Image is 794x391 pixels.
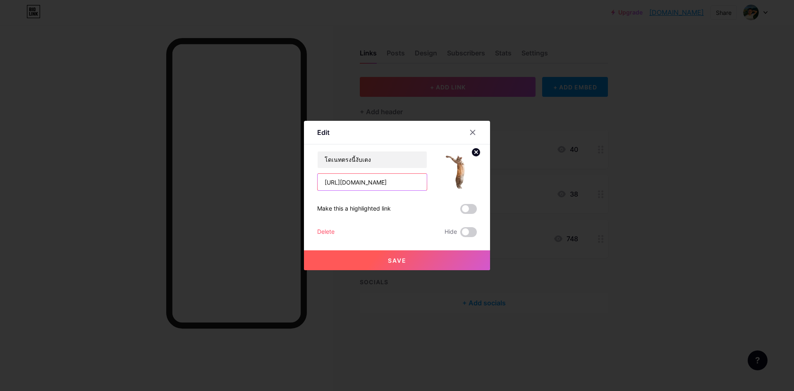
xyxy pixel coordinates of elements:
[318,174,427,190] input: URL
[318,151,427,168] input: Title
[317,227,335,237] div: Delete
[317,204,391,214] div: Make this a highlighted link
[445,227,457,237] span: Hide
[304,250,490,270] button: Save
[317,127,330,137] div: Edit
[388,257,407,264] span: Save
[437,151,477,191] img: link_thumbnail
